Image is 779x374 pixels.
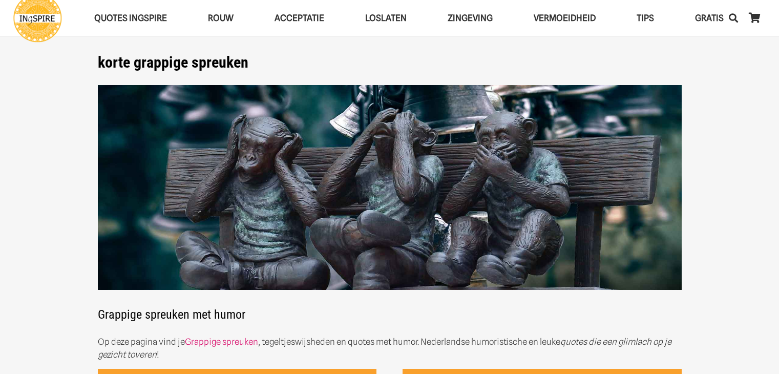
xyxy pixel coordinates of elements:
span: Acceptatie [275,13,324,23]
a: Zoeken [723,5,744,31]
img: Grappige spreuken en quotes met humor op ingspire [98,85,682,290]
em: quotes die een glimlach op je gezicht toveren [98,337,671,360]
a: QUOTES INGSPIREQUOTES INGSPIRE Menu [74,5,187,31]
a: GRATISGRATIS Menu [675,5,744,31]
a: LoslatenLoslaten Menu [345,5,427,31]
span: Loslaten [365,13,407,23]
span: QUOTES INGSPIRE [94,13,167,23]
span: VERMOEIDHEID [534,13,596,23]
span: Zingeving [448,13,493,23]
a: ZingevingZingeving Menu [427,5,513,31]
span: ROUW [208,13,234,23]
span: GRATIS [695,13,724,23]
a: Grappige spreuken [185,337,258,347]
h1: korte grappige spreuken [98,53,682,72]
a: ROUWROUW Menu [187,5,254,31]
span: TIPS [637,13,654,23]
a: VERMOEIDHEIDVERMOEIDHEID Menu [513,5,616,31]
p: Op deze pagina vind je , tegeltjeswijsheden en quotes met humor. Nederlandse humoristische en leu... [98,336,682,361]
a: AcceptatieAcceptatie Menu [254,5,345,31]
a: TIPSTIPS Menu [616,5,675,31]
